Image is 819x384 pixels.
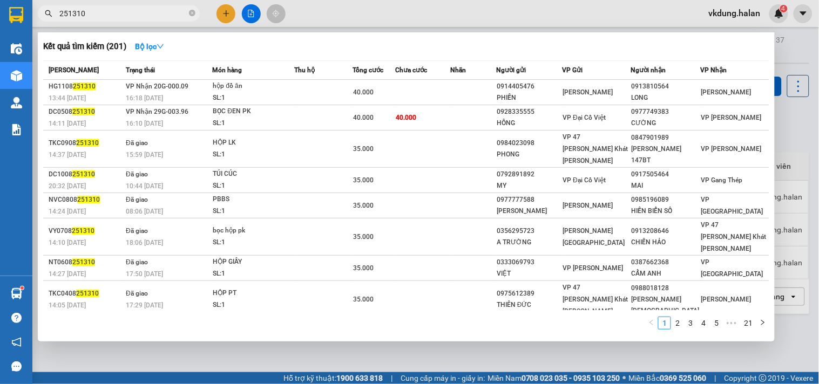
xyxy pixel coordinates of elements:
[701,114,762,121] span: VP [PERSON_NAME]
[451,66,466,74] span: Nhãn
[497,138,561,149] div: 0984023098
[213,168,294,180] div: TÚI CÚC
[49,151,86,159] span: 14:37 [DATE]
[658,317,671,330] li: 1
[563,227,625,246] span: [PERSON_NAME][GEOGRAPHIC_DATA]
[698,317,709,329] a: 4
[213,118,294,129] div: SL: 1
[213,194,294,205] div: PBBS
[126,83,188,90] span: VP Nhận 20G-000.09
[741,317,756,329] a: 21
[632,194,701,205] div: 0985196089
[701,196,763,215] span: VP [GEOGRAPHIC_DATA]
[632,169,701,180] div: 0917505464
[11,313,22,323] span: question-circle
[632,257,701,268] div: 0387662368
[126,208,163,215] span: 08:06 [DATE]
[126,66,155,74] span: Trạng thái
[21,286,24,290] sup: 1
[294,66,315,74] span: Thu hộ
[632,118,701,129] div: CƯỜNG
[213,205,294,217] div: SL: 1
[701,221,767,252] span: VP 47 [PERSON_NAME] Khát [PERSON_NAME]
[11,288,22,299] img: warehouse-icon
[59,8,187,19] input: Tìm tên, số ĐT hoặc mã đơn
[632,132,701,143] div: 0847901989
[9,7,23,23] img: logo-vxr
[354,176,374,184] span: 35.000
[701,176,743,184] span: VP Gang Thép
[701,88,752,96] span: [PERSON_NAME]
[756,317,769,330] button: right
[396,114,416,121] span: 40.000
[672,317,683,329] a: 2
[740,317,756,330] li: 21
[354,202,374,209] span: 35.000
[213,92,294,104] div: SL: 1
[632,237,701,248] div: CHIẾN HẢO
[648,319,655,326] span: left
[701,296,752,303] span: [PERSON_NAME]
[632,92,701,104] div: LONG
[13,66,211,85] h1: NINH
[354,296,374,303] span: 35.000
[157,43,164,50] span: down
[11,70,22,81] img: warehouse-icon
[11,43,22,54] img: warehouse-icon
[49,169,123,180] div: DC1008
[189,10,195,16] span: close-circle
[43,41,126,52] h3: Kết quả tìm kiếm ( 201 )
[126,139,148,147] span: Đã giao
[126,258,148,266] span: Đã giao
[213,137,294,149] div: HỘP LK
[213,80,294,92] div: hộp đồ ăn
[11,124,22,135] img: solution-icon
[212,66,242,74] span: Món hàng
[632,81,701,92] div: 0913810564
[126,290,148,297] span: Đã giao
[72,258,95,266] span: 251310
[632,268,701,279] div: CẨM ANH
[126,108,188,115] span: VP Nhận 29G-003.96
[76,290,99,297] span: 251310
[49,66,99,74] span: [PERSON_NAME]
[13,48,211,66] h1: 0849951992
[671,317,684,330] li: 2
[189,9,195,19] span: close-circle
[49,194,123,205] div: NVC0808
[49,106,123,118] div: DC0508
[49,257,123,268] div: NT0608
[49,81,123,92] div: HG1108
[126,196,148,203] span: Đã giao
[126,120,163,127] span: 16:10 [DATE]
[723,317,740,330] span: •••
[563,88,613,96] span: [PERSON_NAME]
[72,227,94,235] span: 251310
[563,264,623,272] span: VP [PERSON_NAME]
[684,317,697,330] li: 3
[563,133,628,164] span: VP 47 [PERSON_NAME] Khát [PERSON_NAME]
[497,225,561,237] div: 0356295723
[497,118,561,129] div: HỒNG
[497,194,561,205] div: 0977777588
[563,202,613,209] span: [PERSON_NAME]
[497,106,561,118] div: 0928335555
[497,169,561,180] div: 0792891892
[49,270,86,278] span: 14:27 [DATE]
[632,143,701,166] div: [PERSON_NAME] 147BT
[213,225,294,237] div: bọc hộp pk
[659,317,671,329] a: 1
[645,317,658,330] button: left
[213,256,294,268] div: HỘP GIẦY
[11,361,22,372] span: message
[354,264,374,272] span: 35.000
[13,16,165,33] b: GỬI : [PERSON_NAME]
[496,66,526,74] span: Người gửi
[497,92,561,104] div: PHIẾN
[632,294,701,317] div: [PERSON_NAME][DEMOGRAPHIC_DATA]
[49,182,86,190] span: 20:32 [DATE]
[756,317,769,330] li: Next Page
[497,180,561,191] div: MY
[632,205,701,217] div: HIỀN BIỂN SỐ
[497,257,561,268] div: 0333069793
